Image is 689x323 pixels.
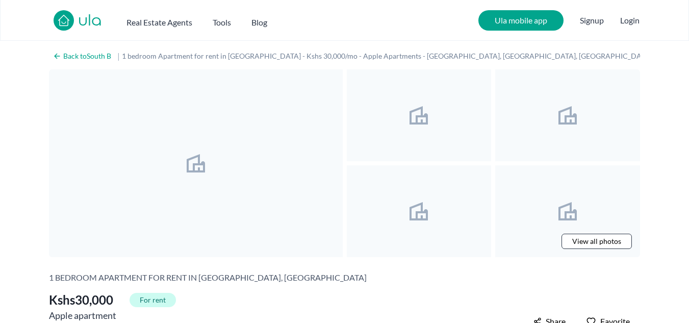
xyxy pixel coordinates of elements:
a: Blog [251,12,267,29]
span: | [117,50,120,62]
a: ula [78,12,102,31]
span: View all photos [572,236,621,246]
h2: 1 bedroom Apartment for rent in [GEOGRAPHIC_DATA], [GEOGRAPHIC_DATA] [49,271,367,284]
h2: Apple apartment [49,308,318,322]
button: Login [620,14,640,27]
span: For rent [130,293,176,307]
h2: Blog [251,16,267,29]
h2: Back to South B [63,51,111,61]
a: View all photos [562,234,632,249]
span: Kshs 30,000 [49,292,113,308]
h2: Tools [213,16,231,29]
button: Real Estate Agents [126,12,192,29]
nav: Main [126,12,288,29]
a: Back toSouth B [49,49,115,63]
button: Tools [213,12,231,29]
span: Signup [580,10,604,31]
a: Ula mobile app [478,10,564,31]
h2: Real Estate Agents [126,16,192,29]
